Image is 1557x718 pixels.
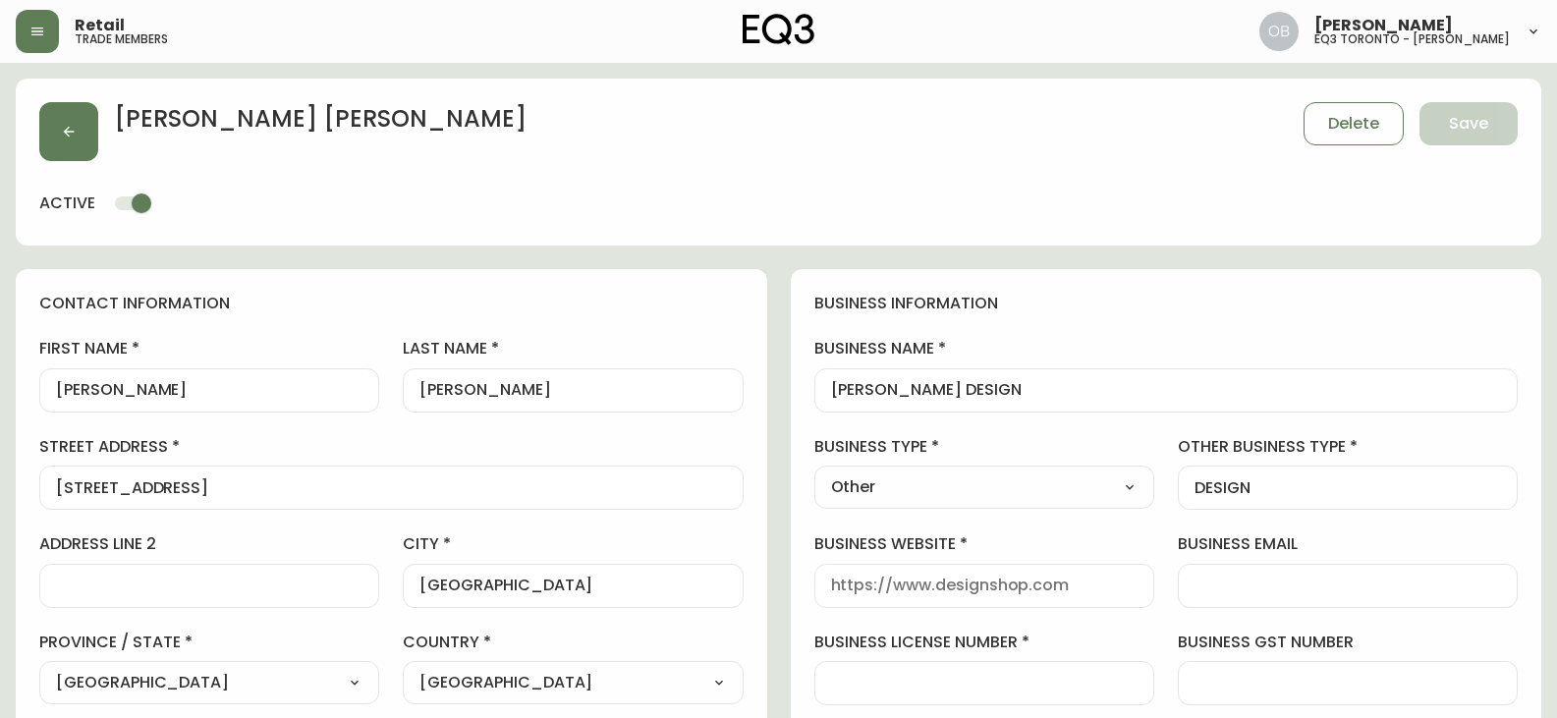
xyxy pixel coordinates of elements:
label: city [403,533,743,555]
label: last name [403,338,743,359]
h5: trade members [75,33,168,45]
h4: contact information [39,293,744,314]
span: [PERSON_NAME] [1314,18,1453,33]
label: business email [1178,533,1518,555]
label: province / state [39,632,379,653]
label: business gst number [1178,632,1518,653]
h4: business information [814,293,1519,314]
h5: eq3 toronto - [PERSON_NAME] [1314,33,1510,45]
label: business type [814,436,1154,458]
label: business website [814,533,1154,555]
h4: active [39,193,95,214]
label: address line 2 [39,533,379,555]
span: Retail [75,18,125,33]
button: Delete [1304,102,1404,145]
img: 8e0065c524da89c5c924d5ed86cfe468 [1259,12,1299,51]
label: street address [39,436,744,458]
label: other business type [1178,436,1518,458]
input: https://www.designshop.com [831,577,1138,595]
img: logo [743,14,815,45]
h2: [PERSON_NAME] [PERSON_NAME] [114,102,527,145]
span: Delete [1328,113,1379,135]
label: business license number [814,632,1154,653]
label: first name [39,338,379,359]
label: business name [814,338,1519,359]
label: country [403,632,743,653]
